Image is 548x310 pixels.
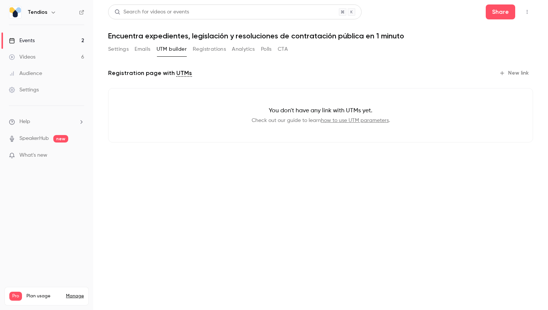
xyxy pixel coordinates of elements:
[120,117,521,124] p: Check out our guide to learn .
[75,152,84,159] iframe: Noticeable Trigger
[321,118,389,123] a: how to use UTM parameters
[9,86,39,94] div: Settings
[9,118,84,126] li: help-dropdown-opener
[108,31,533,40] h1: Encuentra expedientes, legislación y resoluciones de contratación pública en 1 minuto
[108,43,129,55] button: Settings
[232,43,255,55] button: Analytics
[9,37,35,44] div: Events
[66,293,84,299] a: Manage
[28,9,47,16] h6: Tendios
[486,4,515,19] button: Share
[496,67,533,79] button: New link
[261,43,272,55] button: Polls
[9,53,35,61] div: Videos
[19,135,49,143] a: SpeakerHub
[120,106,521,115] p: You don't have any link with UTMs yet.
[9,292,22,301] span: Pro
[278,43,288,55] button: CTA
[9,70,42,77] div: Audience
[9,6,21,18] img: Tendios
[114,8,189,16] div: Search for videos or events
[19,118,30,126] span: Help
[53,135,68,143] span: new
[176,69,192,78] a: UTMs
[26,293,62,299] span: Plan usage
[193,43,226,55] button: Registrations
[157,43,187,55] button: UTM builder
[19,151,47,159] span: What's new
[108,69,192,78] p: Registration page with
[135,43,150,55] button: Emails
